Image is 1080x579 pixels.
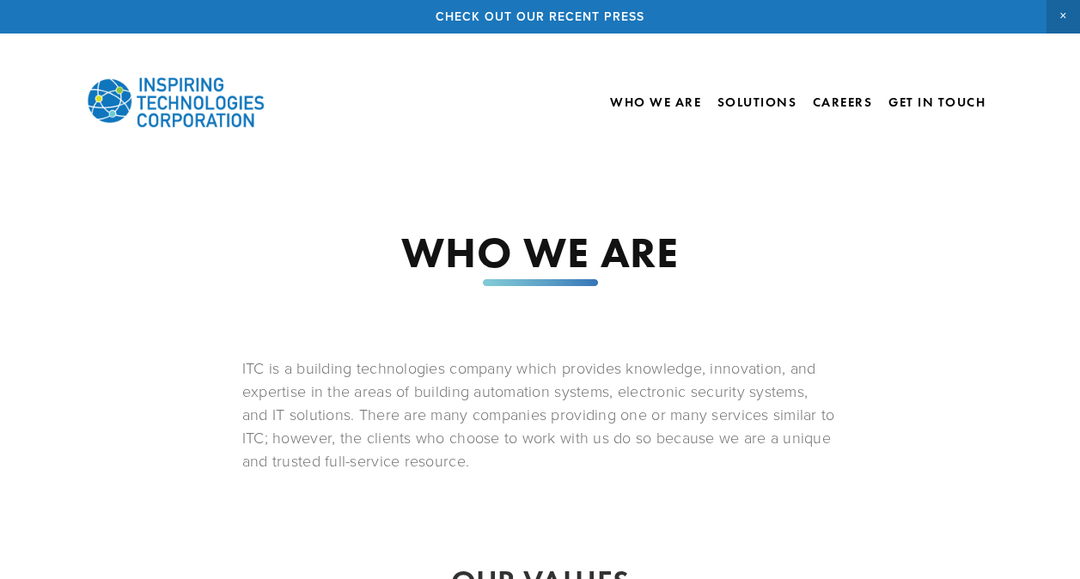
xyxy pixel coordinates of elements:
a: Get In Touch [888,88,985,117]
a: Solutions [717,94,797,110]
h1: WHO WE ARE [242,231,838,274]
a: Who We Are [610,88,701,117]
a: Careers [813,88,873,117]
img: Inspiring Technologies Corp – A Building Technologies Company [86,64,266,141]
p: ITC is a building technologies company which provides knowledge, innovation, and expertise in the... [242,357,838,472]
